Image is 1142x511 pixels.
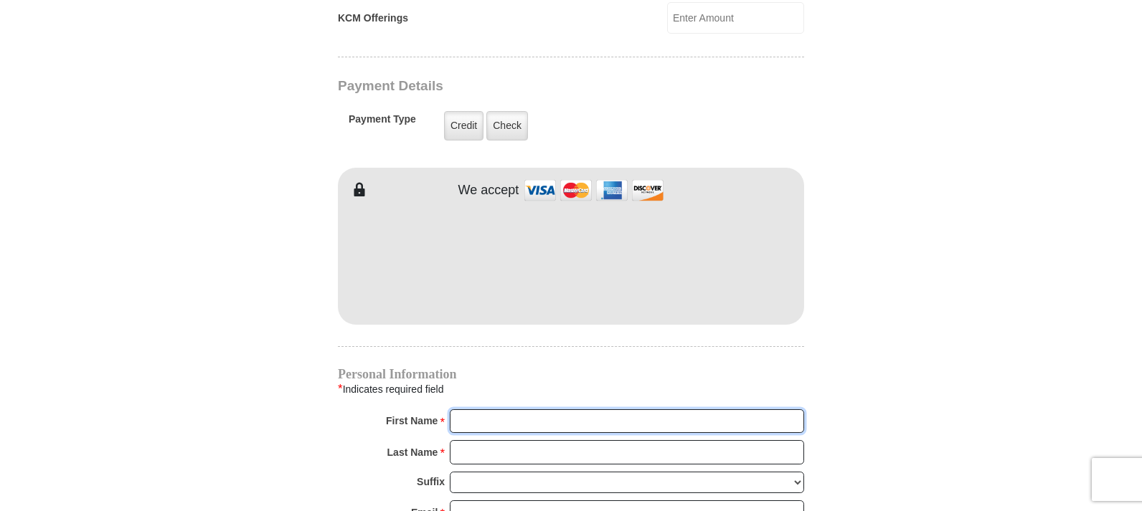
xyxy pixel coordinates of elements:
h3: Payment Details [338,78,704,95]
strong: First Name [386,411,438,431]
label: Credit [444,111,483,140]
label: Check [486,111,528,140]
h5: Payment Type [349,113,416,133]
h4: We accept [458,183,519,199]
input: Enter Amount [667,2,804,34]
label: KCM Offerings [338,11,408,26]
img: credit cards accepted [522,175,666,206]
div: Indicates required field [338,380,804,398]
h4: Personal Information [338,368,804,380]
strong: Suffix [417,472,445,492]
strong: Last Name [387,442,438,462]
